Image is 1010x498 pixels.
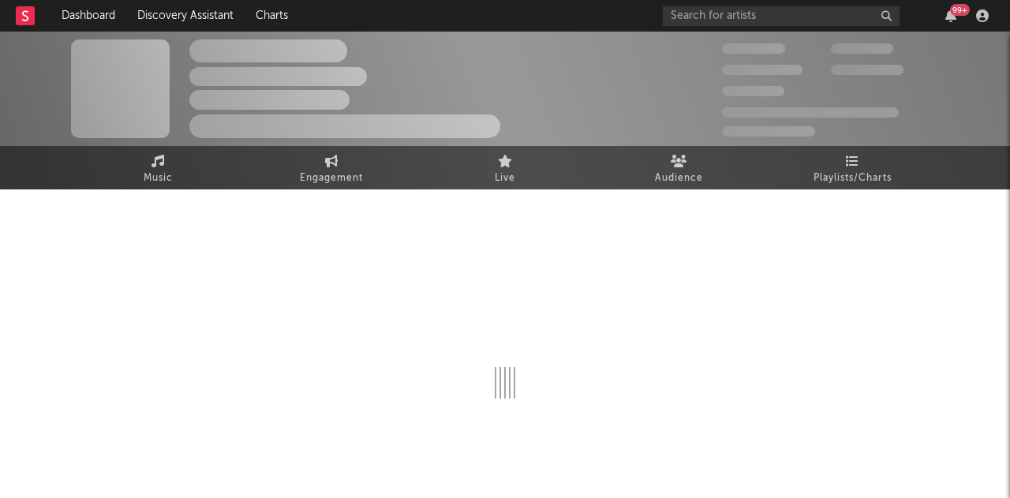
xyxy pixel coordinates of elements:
[245,146,418,189] a: Engagement
[144,169,173,188] span: Music
[592,146,765,189] a: Audience
[765,146,939,189] a: Playlists/Charts
[495,169,515,188] span: Live
[722,126,815,137] span: Jump Score: 85.0
[655,169,703,188] span: Audience
[722,107,899,118] span: 50,000,000 Monthly Listeners
[71,146,245,189] a: Music
[814,169,892,188] span: Playlists/Charts
[950,4,970,16] div: 99 +
[945,9,956,22] button: 99+
[300,169,363,188] span: Engagement
[722,65,802,75] span: 50,000,000
[831,43,893,54] span: 100,000
[418,146,592,189] a: Live
[663,6,900,26] input: Search for artists
[722,86,784,96] span: 100,000
[722,43,785,54] span: 300,000
[831,65,903,75] span: 1,000,000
